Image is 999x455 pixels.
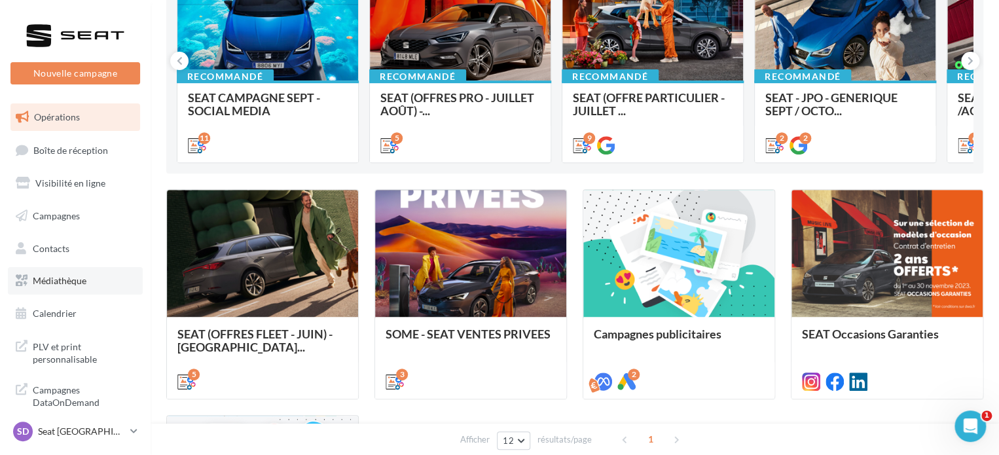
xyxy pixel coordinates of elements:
[198,132,210,144] div: 11
[33,338,135,366] span: PLV et print personnalisable
[497,431,530,450] button: 12
[177,69,274,84] div: Recommandé
[8,235,143,263] a: Contacts
[954,410,986,442] iframe: Intercom live chat
[10,419,140,444] a: SD Seat [GEOGRAPHIC_DATA]
[460,433,490,446] span: Afficher
[8,376,143,414] a: Campagnes DataOnDemand
[33,242,69,253] span: Contacts
[765,90,898,118] span: SEAT - JPO - GENERIQUE SEPT / OCTO...
[188,369,200,380] div: 5
[8,136,143,164] a: Boîte de réception
[33,275,86,286] span: Médiathèque
[391,132,403,144] div: 5
[34,111,80,122] span: Opérations
[628,369,640,380] div: 2
[8,267,143,295] a: Médiathèque
[8,103,143,131] a: Opérations
[386,327,551,341] span: SOME - SEAT VENTES PRIVEES
[799,132,811,144] div: 2
[8,202,143,230] a: Campagnes
[583,132,595,144] div: 9
[38,425,125,438] p: Seat [GEOGRAPHIC_DATA]
[776,132,788,144] div: 2
[503,435,514,446] span: 12
[33,308,77,319] span: Calendrier
[754,69,851,84] div: Recommandé
[396,369,408,380] div: 3
[537,433,592,446] span: résultats/page
[33,144,108,155] span: Boîte de réception
[594,327,721,341] span: Campagnes publicitaires
[802,327,939,341] span: SEAT Occasions Garanties
[380,90,534,118] span: SEAT (OFFRES PRO - JUILLET AOÛT) -...
[369,69,466,84] div: Recommandé
[8,170,143,197] a: Visibilité en ligne
[968,132,980,144] div: 6
[33,381,135,409] span: Campagnes DataOnDemand
[8,333,143,371] a: PLV et print personnalisable
[562,69,659,84] div: Recommandé
[8,300,143,327] a: Calendrier
[10,62,140,84] button: Nouvelle campagne
[35,177,105,189] span: Visibilité en ligne
[981,410,992,421] span: 1
[188,90,320,118] span: SEAT CAMPAGNE SEPT - SOCIAL MEDIA
[177,327,333,354] span: SEAT (OFFRES FLEET - JUIN) - [GEOGRAPHIC_DATA]...
[573,90,725,118] span: SEAT (OFFRE PARTICULIER - JUILLET ...
[17,425,29,438] span: SD
[640,429,661,450] span: 1
[33,210,80,221] span: Campagnes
